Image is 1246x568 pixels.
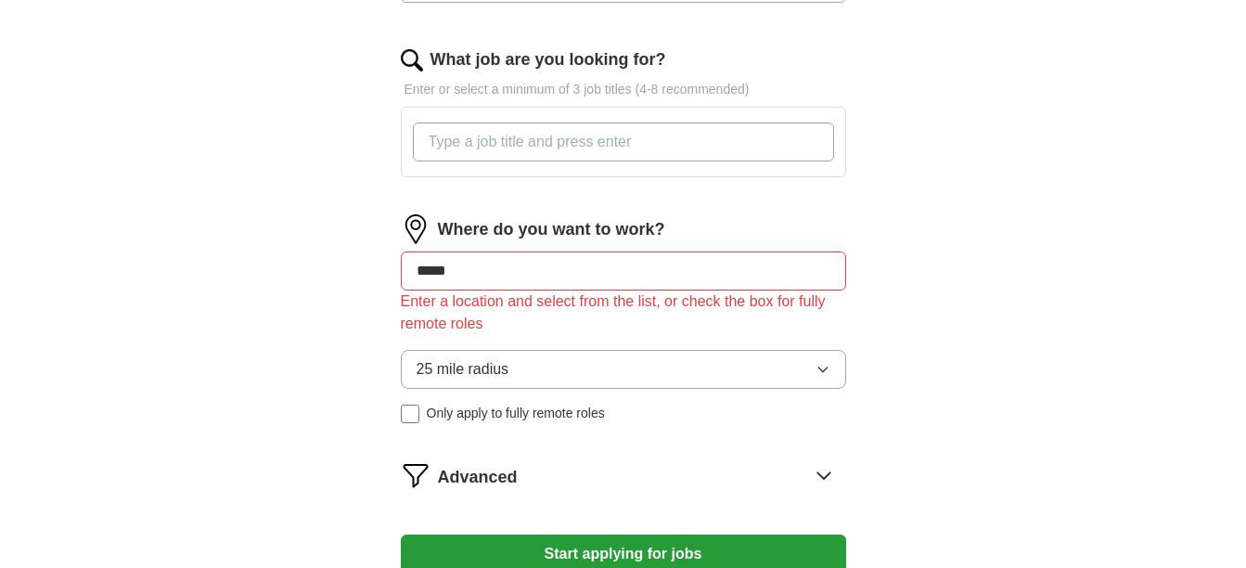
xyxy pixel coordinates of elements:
[401,350,846,389] button: 25 mile radius
[438,465,518,490] span: Advanced
[401,49,423,71] img: search.png
[401,290,846,335] div: Enter a location and select from the list, or check the box for fully remote roles
[438,217,665,242] label: Where do you want to work?
[417,358,509,381] span: 25 mile radius
[401,214,430,244] img: location.png
[413,123,834,161] input: Type a job title and press enter
[427,404,605,423] span: Only apply to fully remote roles
[401,460,430,490] img: filter
[401,80,846,99] p: Enter or select a minimum of 3 job titles (4-8 recommended)
[401,405,419,423] input: Only apply to fully remote roles
[430,47,666,72] label: What job are you looking for?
